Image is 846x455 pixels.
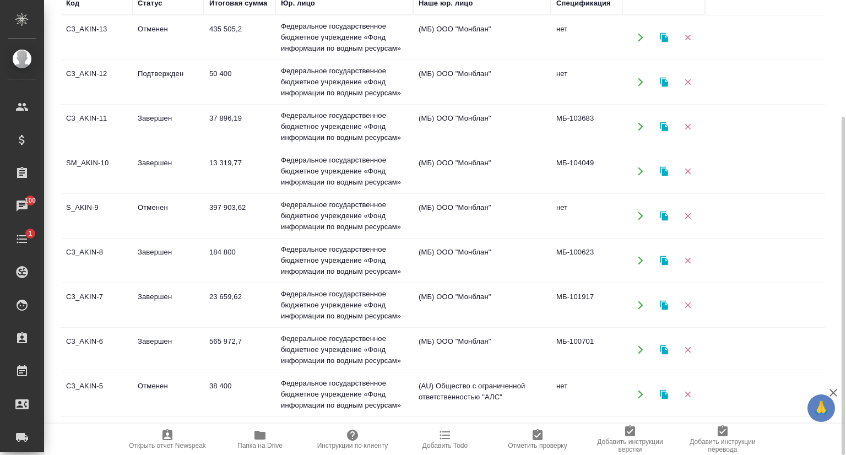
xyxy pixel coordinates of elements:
td: МБ-104049 [551,152,622,191]
td: (МБ) ООО "Монблан" [413,18,551,57]
td: 565 972,7 [204,331,275,369]
td: Отменен [132,197,204,235]
button: Открыть [629,116,652,138]
button: Удалить [676,339,699,361]
button: Добавить инструкции верстки [584,424,676,455]
button: Открыть [629,160,652,183]
span: 🙏 [812,397,831,420]
button: Открыть [629,294,652,317]
td: 23 659,62 [204,286,275,324]
button: Открыть [629,71,652,94]
td: (AU) Общество с ограниченной ответственностью "АЛС" [413,375,551,414]
td: нет [551,18,622,57]
td: (МБ) ООО "Монблан" [413,63,551,101]
td: (МБ) ООО "Монблан" [413,331,551,369]
td: 13 319,77 [204,152,275,191]
a: 100 [3,192,41,220]
td: нет [551,197,622,235]
span: Добавить инструкции перевода [683,438,762,453]
button: Клонировать [653,383,675,406]
td: S_AKIN-9 [61,197,132,235]
td: 50 400 [204,63,275,101]
td: Подтвержден [132,63,204,101]
td: МБ-103683 [551,107,622,146]
button: Удалить [676,116,699,138]
span: Добавить инструкции верстки [590,438,670,453]
button: Открыть [629,26,652,49]
td: SM_AKIN-10 [61,152,132,191]
td: МБ-100623 [551,241,622,280]
td: Завершен [132,241,204,280]
td: (МБ) ООО "Монблан" [413,286,551,324]
button: Удалить [676,26,699,49]
td: МБ-101917 [551,286,622,324]
span: Папка на Drive [237,442,283,449]
span: 100 [18,195,43,206]
td: Федеральное государственное бюджетное учреждение «Фонд информации по водным ресурсам» [275,239,413,283]
td: C3_AKIN-11 [61,107,132,146]
td: Федеральное государственное бюджетное учреждение «Фонд информации по водным ресурсам» [275,60,413,104]
button: Удалить [676,250,699,272]
span: Открыть отчет Newspeak [129,442,206,449]
button: Открыть [629,383,652,406]
td: Федеральное государственное бюджетное учреждение «Фонд информации по водным ресурсам» [275,283,413,327]
button: Удалить [676,71,699,94]
td: Федеральное государственное бюджетное учреждение «Фонд информации по водным ресурсам» [275,372,413,416]
button: Инструкции по клиенту [306,424,399,455]
button: Клонировать [653,294,675,317]
span: Инструкции по клиенту [317,442,388,449]
td: (МБ) ООО "Монблан" [413,152,551,191]
td: Завершен [132,286,204,324]
td: C3_AKIN-7 [61,286,132,324]
td: Федеральное государственное бюджетное учреждение «Фонд информации по водным ресурсам» [275,105,413,149]
td: 184 800 [204,241,275,280]
button: Открыть [629,339,652,361]
td: 38 400 [204,375,275,414]
a: 1 [3,225,41,253]
button: Клонировать [653,339,675,361]
td: 435 505,2 [204,18,275,57]
button: Отметить проверку [491,424,584,455]
button: Клонировать [653,71,675,94]
button: Добавить инструкции перевода [676,424,769,455]
td: 397 903,62 [204,197,275,235]
td: Завершен [132,152,204,191]
td: C3_AKIN-8 [61,241,132,280]
td: Федеральное государственное бюджетное учреждение «Фонд информации по водным ресурсам» [275,149,413,193]
button: Открыть [629,250,652,272]
button: Клонировать [653,116,675,138]
span: Отметить проверку [508,442,567,449]
td: C3_AKIN-12 [61,63,132,101]
span: 1 [21,228,39,239]
button: Удалить [676,294,699,317]
button: Клонировать [653,250,675,272]
td: C3_AKIN-6 [61,331,132,369]
td: Федеральное государственное бюджетное учреждение «Фонд информации по водным ресурсам» [275,15,413,59]
td: Федеральное государственное бюджетное учреждение «Фонд информации по водным ресурсам» [275,194,413,238]
button: Удалить [676,160,699,183]
td: Отменен [132,375,204,414]
button: Удалить [676,205,699,227]
button: Клонировать [653,26,675,49]
button: Клонировать [653,160,675,183]
button: Добавить Todo [399,424,491,455]
td: Завершен [132,107,204,146]
td: (МБ) ООО "Монблан" [413,107,551,146]
td: Завершен [132,331,204,369]
td: (МБ) ООО "Монблан" [413,241,551,280]
td: Отменен [132,18,204,57]
td: нет [551,63,622,101]
td: нет [551,375,622,414]
td: Федеральное государственное бюджетное учреждение «Фонд информации по водным ресурсам» [275,328,413,372]
button: Клонировать [653,205,675,227]
td: МБ-100701 [551,331,622,369]
td: C3_AKIN-13 [61,18,132,57]
span: Добавить Todo [422,442,468,449]
button: Открыть отчет Newspeak [121,424,214,455]
td: 37 896,19 [204,107,275,146]
td: (МБ) ООО "Монблан" [413,197,551,235]
button: Удалить [676,383,699,406]
button: Открыть [629,205,652,227]
td: C3_AKIN-5 [61,375,132,414]
button: 🙏 [807,394,835,422]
